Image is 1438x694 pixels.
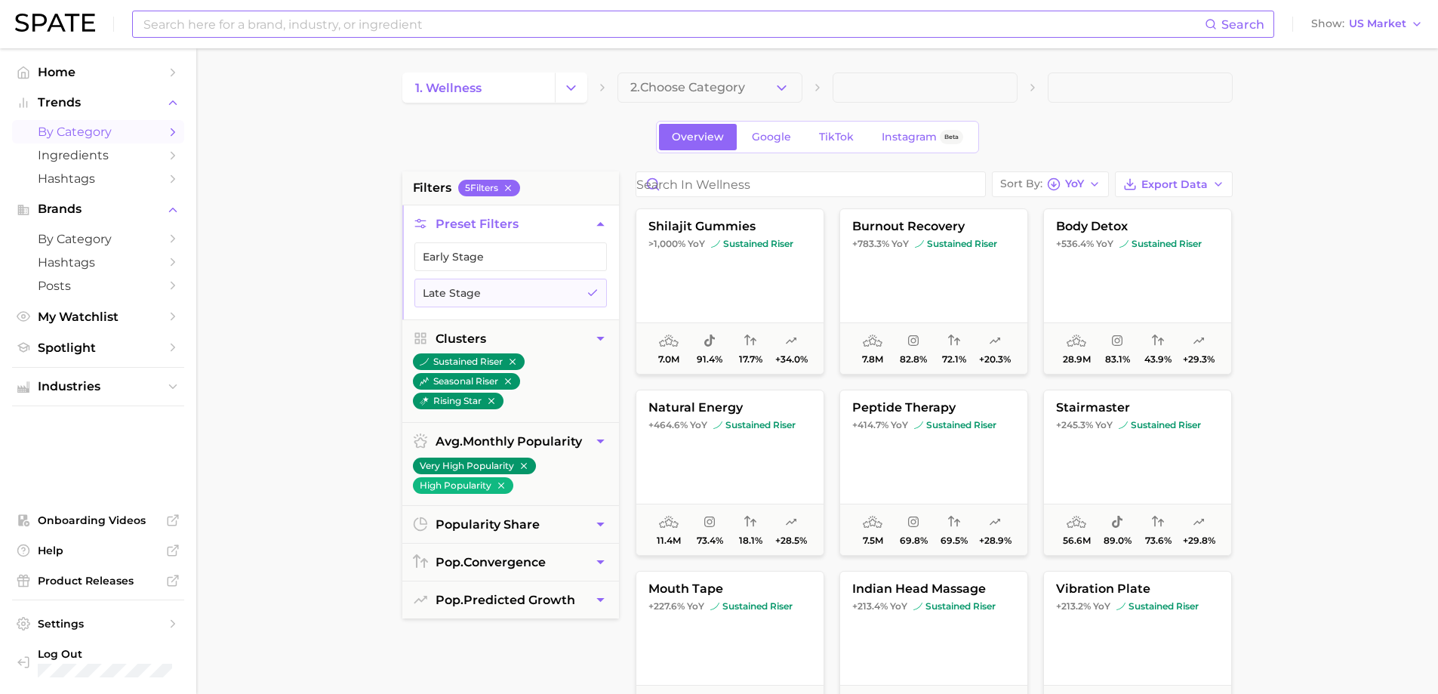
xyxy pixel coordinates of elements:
span: sustained riser [1119,238,1202,250]
span: popularity predicted growth: Uncertain [989,514,1001,532]
span: indian head massage [840,582,1027,596]
span: 73.4% [696,535,722,546]
span: YoY [687,600,704,612]
span: Google [752,131,791,143]
span: Search [1221,17,1264,32]
button: pop.convergence [402,544,619,581]
a: Home [12,60,184,84]
span: sustained riser [713,419,796,431]
img: SPATE [15,14,95,32]
a: Ingredients [12,143,184,167]
span: 56.6m [1062,535,1090,546]
span: YoY [688,238,705,250]
span: sustained riser [711,238,793,250]
button: Trends [12,91,184,114]
abbr: popularity index [436,555,463,569]
span: YoY [1096,238,1113,250]
img: sustained riser [710,602,719,611]
button: Brands [12,198,184,221]
a: Hashtags [12,251,184,274]
span: popularity share: TikTok [1111,514,1123,532]
span: popularity convergence: High Convergence [948,514,960,532]
span: average monthly popularity: High Popularity [659,514,679,532]
img: sustained riser [713,421,722,430]
span: popularity convergence: Medium Convergence [1152,332,1164,350]
button: 2.Choose Category [617,72,802,103]
span: monthly popularity [436,434,582,449]
span: Clusters [436,332,486,346]
img: sustained riser [420,357,429,366]
span: sustained riser [710,600,793,612]
a: My Watchlist [12,305,184,328]
span: 1. wellness [415,81,482,95]
span: 7.8m [862,354,883,365]
span: Brands [38,202,159,216]
button: ShowUS Market [1307,14,1427,34]
a: 1. wellness [402,72,555,103]
span: +783.3% [852,238,889,249]
span: popularity convergence: High Convergence [1152,514,1164,532]
button: natural energy+464.6% YoYsustained risersustained riser11.4m73.4%18.1%+28.5% [636,390,824,556]
span: YoY [891,419,908,431]
span: popularity predicted growth: Uncertain [785,514,797,532]
img: seasonal riser [420,377,429,386]
span: +28.9% [978,535,1011,546]
img: sustained riser [1116,602,1125,611]
span: +20.3% [979,354,1011,365]
abbr: popularity index [436,593,463,607]
span: +213.4% [852,600,888,612]
a: Overview [659,124,737,150]
span: Product Releases [38,574,159,588]
span: +245.3% [1056,419,1093,430]
span: YoY [891,238,909,250]
button: seasonal riser [413,373,520,390]
a: Log out. Currently logged in with e-mail clee@jamiesonlabs.com. [12,643,184,682]
span: +29.3% [1183,354,1215,365]
span: Settings [38,617,159,631]
button: burnout recovery+783.3% YoYsustained risersustained riser7.8m82.8%72.1%+20.3% [839,208,1028,375]
span: 17.7% [738,354,762,365]
span: YoY [1095,419,1113,431]
span: sustained riser [913,600,996,612]
button: Clusters [402,320,619,357]
span: by Category [38,125,159,139]
span: predicted growth [436,593,575,607]
span: popularity share: Instagram [907,332,919,350]
button: High Popularity [413,477,513,494]
button: Preset Filters [402,205,619,242]
span: Spotlight [38,341,159,355]
span: YoY [1065,180,1084,188]
button: Early Stage [414,242,607,271]
span: Log Out [38,647,172,661]
span: average monthly popularity: Very High Popularity [1067,514,1086,532]
span: 73.6% [1144,535,1171,546]
span: +213.2% [1056,600,1091,612]
button: Very High Popularity [413,458,536,474]
span: popularity predicted growth: Uncertain [989,332,1001,350]
span: 11.4m [657,535,681,546]
span: Show [1311,20,1344,28]
span: +28.5% [775,535,807,546]
button: pop.predicted growth [402,581,619,618]
span: body detox [1044,220,1231,233]
span: +227.6% [648,600,685,612]
a: Google [739,124,804,150]
abbr: average [436,434,463,449]
button: stairmaster+245.3% YoYsustained risersustained riser56.6m89.0%73.6%+29.8% [1043,390,1232,556]
span: +34.0% [774,354,807,365]
img: sustained riser [913,602,922,611]
button: Export Data [1115,171,1233,197]
span: US Market [1349,20,1406,28]
span: >1,000% [648,238,685,249]
button: 5Filters [458,180,520,196]
span: Help [38,544,159,557]
span: Overview [672,131,724,143]
button: peptide therapy+414.7% YoYsustained risersustained riser7.5m69.8%69.5%+28.9% [839,390,1028,556]
span: Hashtags [38,255,159,270]
span: Industries [38,380,159,393]
span: Posts [38,279,159,293]
img: sustained riser [915,239,924,248]
a: InstagramBeta [869,124,976,150]
span: 43.9% [1144,354,1172,365]
span: sustained riser [914,419,996,431]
